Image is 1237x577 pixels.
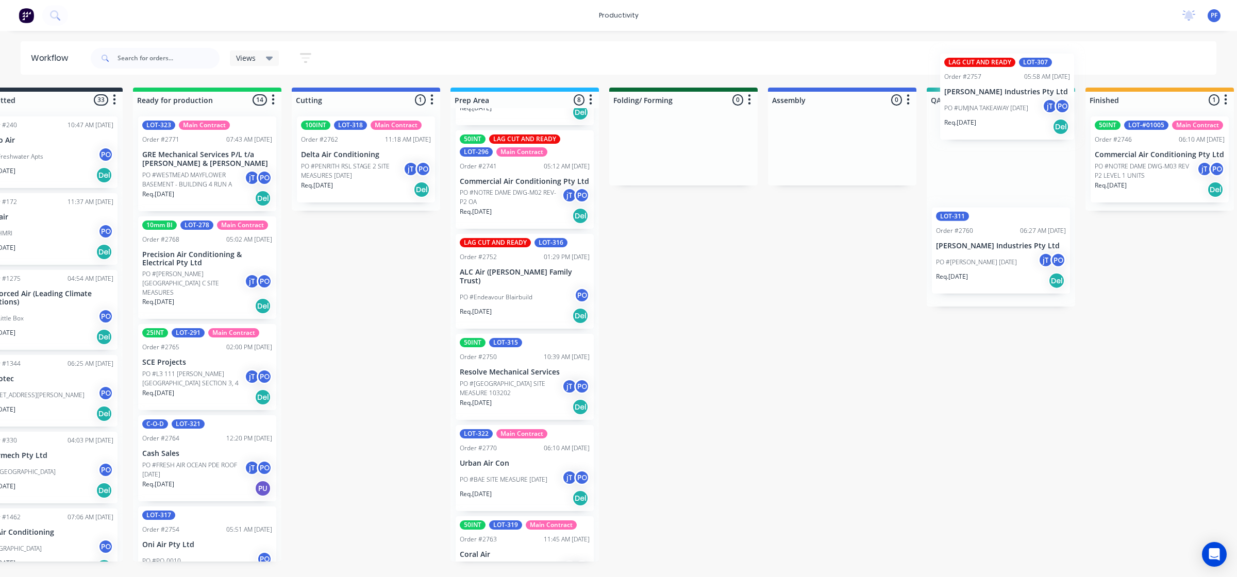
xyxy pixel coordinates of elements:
input: Search for orders... [118,48,220,69]
div: Workflow [31,52,73,64]
span: Views [236,53,256,63]
div: Open Intercom Messenger [1202,542,1227,567]
span: PF [1211,11,1217,20]
img: Factory [19,8,34,23]
div: productivity [594,8,644,23]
